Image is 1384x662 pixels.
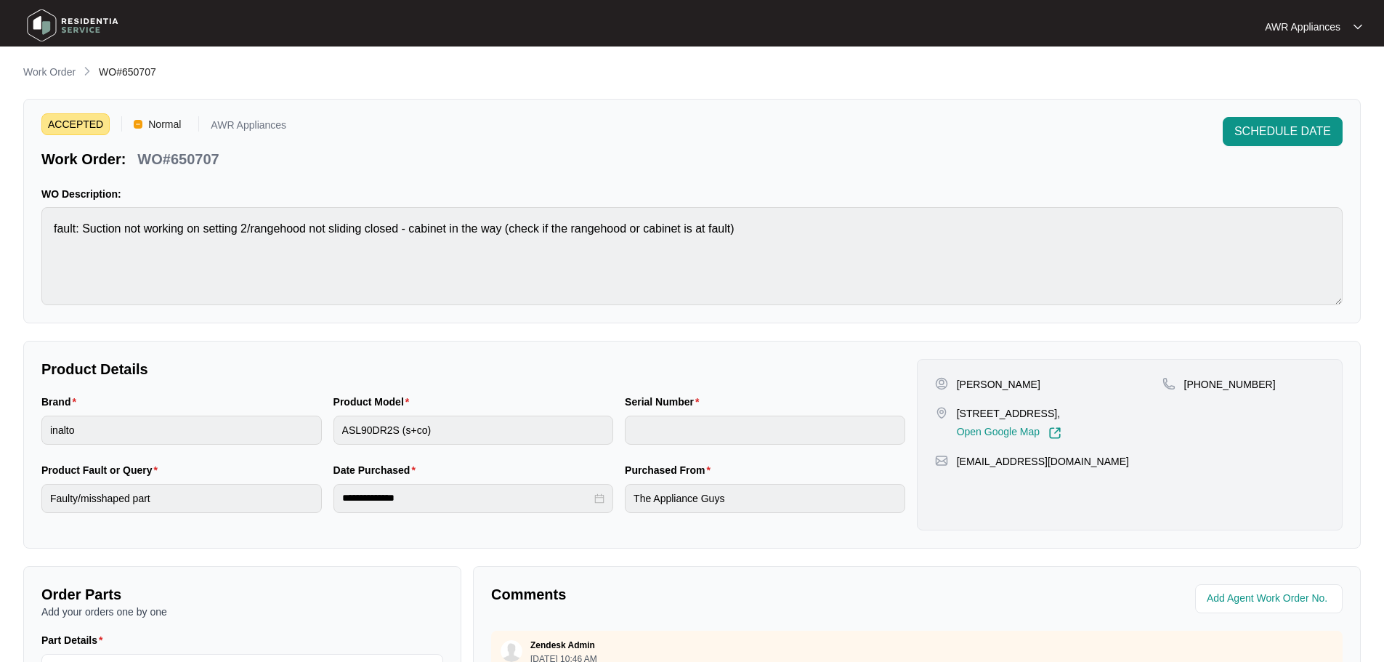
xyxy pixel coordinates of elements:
[491,584,907,605] p: Comments
[1048,427,1061,440] img: Link-External
[625,484,905,513] input: Purchased From
[625,416,905,445] input: Serial Number
[211,120,286,135] p: AWR Appliances
[137,149,219,169] p: WO#650707
[22,4,124,47] img: residentia service logo
[99,66,156,78] span: WO#650707
[342,491,592,506] input: Date Purchased
[333,395,416,409] label: Product Model
[957,406,1061,421] p: [STREET_ADDRESS],
[957,454,1129,469] p: [EMAIL_ADDRESS][DOMAIN_NAME]
[1223,117,1343,146] button: SCHEDULE DATE
[81,65,93,77] img: chevron-right
[23,65,76,79] p: Work Order
[41,584,443,605] p: Order Parts
[134,120,142,129] img: Vercel Logo
[935,377,948,390] img: user-pin
[41,463,163,477] label: Product Fault or Query
[333,463,421,477] label: Date Purchased
[1234,123,1331,140] span: SCHEDULE DATE
[41,187,1343,201] p: WO Description:
[41,395,82,409] label: Brand
[41,633,109,647] label: Part Details
[142,113,187,135] span: Normal
[41,113,110,135] span: ACCEPTED
[1162,377,1175,390] img: map-pin
[41,416,322,445] input: Brand
[957,377,1040,392] p: [PERSON_NAME]
[501,640,522,662] img: user.svg
[935,454,948,467] img: map-pin
[935,406,948,419] img: map-pin
[1265,20,1340,34] p: AWR Appliances
[530,639,595,651] p: Zendesk Admin
[41,484,322,513] input: Product Fault or Query
[957,427,1061,440] a: Open Google Map
[625,395,705,409] label: Serial Number
[1184,377,1276,392] p: [PHONE_NUMBER]
[20,65,78,81] a: Work Order
[41,149,126,169] p: Work Order:
[1353,23,1362,31] img: dropdown arrow
[1207,590,1334,607] input: Add Agent Work Order No.
[41,359,905,379] p: Product Details
[625,463,716,477] label: Purchased From
[333,416,614,445] input: Product Model
[41,605,443,619] p: Add your orders one by one
[41,207,1343,305] textarea: fault: Suction not working on setting 2/rangehood not sliding closed - cabinet in the way (check ...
